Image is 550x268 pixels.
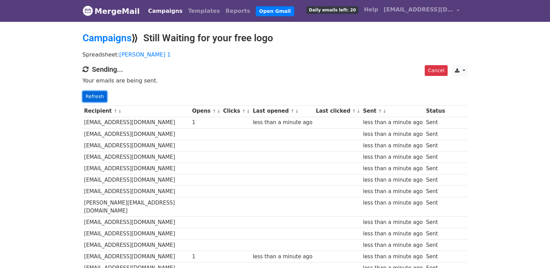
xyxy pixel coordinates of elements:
[83,32,468,44] h2: ⟫ Still Waiting for your free logo
[119,51,171,58] a: [PERSON_NAME] 1
[83,186,191,197] td: [EMAIL_ADDRESS][DOMAIN_NAME]
[363,142,423,150] div: less than a minute ago
[424,228,447,240] td: Sent
[363,230,423,238] div: less than a minute ago
[83,140,191,151] td: [EMAIL_ADDRESS][DOMAIN_NAME]
[251,105,314,117] th: Last opened
[384,6,453,14] span: [EMAIL_ADDRESS][DOMAIN_NAME]
[83,151,191,163] td: [EMAIL_ADDRESS][DOMAIN_NAME]
[304,3,361,17] a: Daily emails left: 20
[221,105,251,117] th: Clicks
[378,109,382,114] a: ↑
[363,176,423,184] div: less than a minute ago
[363,119,423,127] div: less than a minute ago
[424,163,447,174] td: Sent
[424,151,447,163] td: Sent
[145,4,185,18] a: Campaigns
[424,240,447,251] td: Sent
[256,6,294,16] a: Open Gmail
[83,91,107,102] a: Refresh
[83,251,191,262] td: [EMAIL_ADDRESS][DOMAIN_NAME]
[217,109,221,114] a: ↓
[246,109,250,114] a: ↓
[83,240,191,251] td: [EMAIL_ADDRESS][DOMAIN_NAME]
[424,197,447,217] td: Sent
[363,253,423,261] div: less than a minute ago
[314,105,361,117] th: Last clicked
[424,251,447,262] td: Sent
[118,109,122,114] a: ↓
[83,4,140,18] a: MergeMail
[352,109,356,114] a: ↑
[83,216,191,228] td: [EMAIL_ADDRESS][DOMAIN_NAME]
[83,197,191,217] td: [PERSON_NAME][EMAIL_ADDRESS][DOMAIN_NAME]
[83,65,468,74] h4: Sending...
[83,105,191,117] th: Recipient
[424,174,447,186] td: Sent
[306,6,358,14] span: Daily emails left: 20
[424,128,447,140] td: Sent
[381,3,462,19] a: [EMAIL_ADDRESS][DOMAIN_NAME]
[424,140,447,151] td: Sent
[424,117,447,128] td: Sent
[290,109,294,114] a: ↑
[363,218,423,226] div: less than a minute ago
[357,109,361,114] a: ↓
[361,3,381,17] a: Help
[185,4,223,18] a: Templates
[425,65,447,76] a: Cancel
[83,163,191,174] td: [EMAIL_ADDRESS][DOMAIN_NAME]
[223,4,253,18] a: Reports
[295,109,299,114] a: ↓
[83,51,468,58] p: Spreadsheet:
[383,109,387,114] a: ↓
[363,153,423,161] div: less than a minute ago
[83,6,93,16] img: MergeMail logo
[253,119,312,127] div: less than a minute ago
[83,117,191,128] td: [EMAIL_ADDRESS][DOMAIN_NAME]
[363,199,423,207] div: less than a minute ago
[363,130,423,138] div: less than a minute ago
[363,241,423,249] div: less than a minute ago
[191,105,222,117] th: Opens
[83,128,191,140] td: [EMAIL_ADDRESS][DOMAIN_NAME]
[212,109,216,114] a: ↑
[83,228,191,240] td: [EMAIL_ADDRESS][DOMAIN_NAME]
[253,253,312,261] div: less than a minute ago
[361,105,424,117] th: Sent
[363,165,423,173] div: less than a minute ago
[424,216,447,228] td: Sent
[83,32,132,44] a: Campaigns
[363,188,423,196] div: less than a minute ago
[424,186,447,197] td: Sent
[83,174,191,186] td: [EMAIL_ADDRESS][DOMAIN_NAME]
[113,109,117,114] a: ↑
[83,77,468,84] p: Your emails are being sent.
[192,253,220,261] div: 1
[424,105,447,117] th: Status
[192,119,220,127] div: 1
[515,235,550,268] iframe: Chat Widget
[242,109,246,114] a: ↑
